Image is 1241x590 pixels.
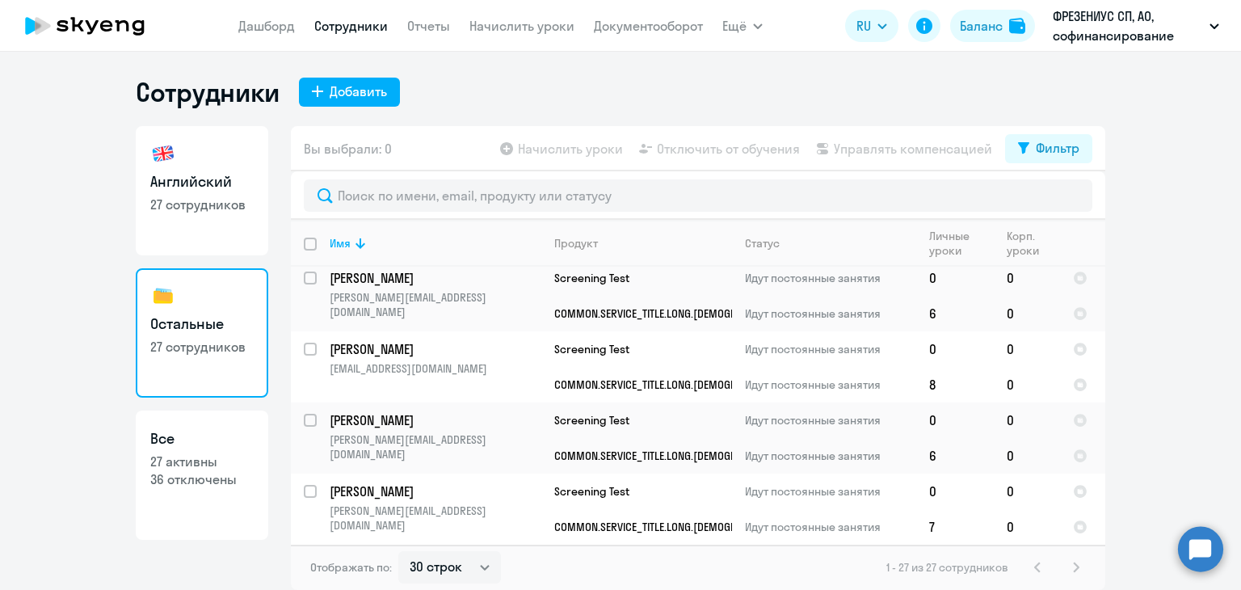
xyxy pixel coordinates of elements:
[745,377,915,392] p: Идут постоянные занятия
[330,411,541,429] p: [PERSON_NAME]
[916,296,994,331] td: 6
[330,483,541,533] a: [PERSON_NAME][PERSON_NAME][EMAIL_ADDRESS][DOMAIN_NAME]
[929,229,993,258] div: Личные уроки
[845,10,898,42] button: RU
[150,428,254,449] h3: Все
[554,377,796,392] span: COMMON.SERVICE_TITLE.LONG.[DEMOGRAPHIC_DATA]
[1007,229,1059,258] div: Корп. уроки
[469,18,574,34] a: Начислить уроки
[722,10,763,42] button: Ещё
[330,432,541,461] p: [PERSON_NAME][EMAIL_ADDRESS][DOMAIN_NAME]
[407,18,450,34] a: Отчеты
[554,413,629,428] span: Screening Test
[745,342,915,356] p: Идут постоянные занятия
[1053,6,1203,45] p: ФРЕЗЕНИУС СП, АО, софинансирование
[994,438,1060,474] td: 0
[916,402,994,438] td: 0
[1045,6,1227,45] button: ФРЕЗЕНИУС СП, АО, софинансирование
[554,236,598,251] div: Продукт
[886,560,1008,575] span: 1 - 27 из 27 сотрудников
[745,413,915,428] p: Идут постоянные занятия
[1036,138,1079,158] div: Фильтр
[150,453,254,470] p: 27 активны
[554,342,629,356] span: Screening Test
[554,484,629,499] span: Screening Test
[330,236,541,251] div: Имя
[330,290,541,319] p: [PERSON_NAME][EMAIL_ADDRESS][DOMAIN_NAME]
[299,78,400,107] button: Добавить
[238,18,295,34] a: Дашборд
[745,520,915,534] p: Идут постоянные занятия
[330,504,541,533] p: [PERSON_NAME][EMAIL_ADDRESS][DOMAIN_NAME]
[856,16,871,36] span: RU
[916,331,994,367] td: 0
[950,10,1035,42] button: Балансbalance
[554,271,629,285] span: Screening Test
[150,283,176,309] img: others
[150,141,176,166] img: english
[150,171,254,192] h3: Английский
[960,16,1003,36] div: Баланс
[330,340,541,358] p: [PERSON_NAME]
[330,361,541,376] p: [EMAIL_ADDRESS][DOMAIN_NAME]
[594,18,703,34] a: Документооборот
[330,340,541,376] a: [PERSON_NAME][EMAIL_ADDRESS][DOMAIN_NAME]
[330,483,541,500] p: [PERSON_NAME]
[994,296,1060,331] td: 0
[994,474,1060,509] td: 0
[136,126,268,255] a: Английский27 сотрудников
[310,560,392,575] span: Отображать по:
[150,314,254,335] h3: Остальные
[1005,134,1092,163] button: Фильтр
[136,411,268,540] a: Все27 активны36 отключены
[916,438,994,474] td: 6
[745,271,915,285] p: Идут постоянные занятия
[150,338,254,356] p: 27 сотрудников
[916,260,994,296] td: 0
[722,16,747,36] span: Ещё
[330,82,387,101] div: Добавить
[136,76,280,108] h1: Сотрудники
[916,474,994,509] td: 0
[745,484,915,499] p: Идут постоянные занятия
[304,139,392,158] span: Вы выбрали: 0
[745,306,915,321] p: Идут постоянные занятия
[994,260,1060,296] td: 0
[304,179,1092,212] input: Поиск по имени, email, продукту или статусу
[314,18,388,34] a: Сотрудники
[330,236,351,251] div: Имя
[554,520,796,534] span: COMMON.SERVICE_TITLE.LONG.[DEMOGRAPHIC_DATA]
[554,449,796,463] span: COMMON.SERVICE_TITLE.LONG.[DEMOGRAPHIC_DATA]
[994,331,1060,367] td: 0
[330,411,541,461] a: [PERSON_NAME][PERSON_NAME][EMAIL_ADDRESS][DOMAIN_NAME]
[994,367,1060,402] td: 0
[745,236,780,251] div: Статус
[916,509,994,545] td: 7
[136,268,268,398] a: Остальные27 сотрудников
[330,269,541,319] a: [PERSON_NAME][PERSON_NAME][EMAIL_ADDRESS][DOMAIN_NAME]
[150,196,254,213] p: 27 сотрудников
[994,509,1060,545] td: 0
[554,306,796,321] span: COMMON.SERVICE_TITLE.LONG.[DEMOGRAPHIC_DATA]
[330,269,541,287] p: [PERSON_NAME]
[150,470,254,488] p: 36 отключены
[745,449,915,463] p: Идут постоянные занятия
[1009,18,1025,34] img: balance
[994,402,1060,438] td: 0
[916,367,994,402] td: 8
